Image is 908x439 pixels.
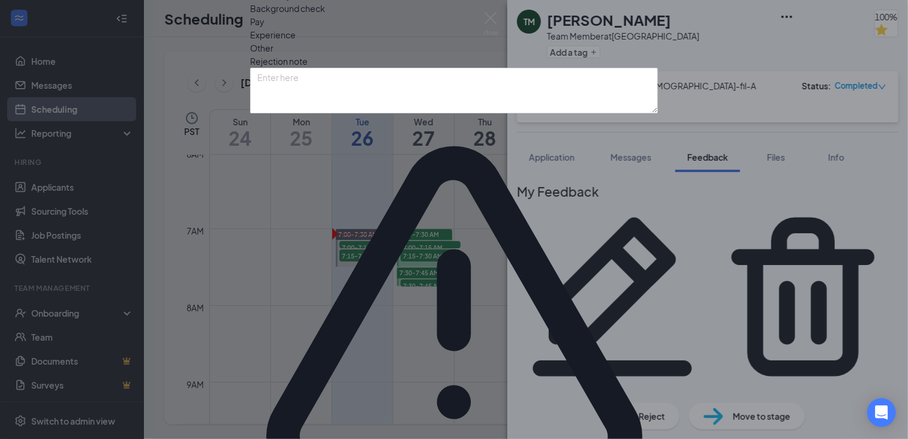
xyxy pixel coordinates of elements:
span: Rejection note [250,56,308,67]
span: Background check [250,2,325,15]
span: Other [250,41,273,55]
span: Pay [250,15,264,28]
span: Experience [250,28,296,41]
div: Open Intercom Messenger [867,398,896,427]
